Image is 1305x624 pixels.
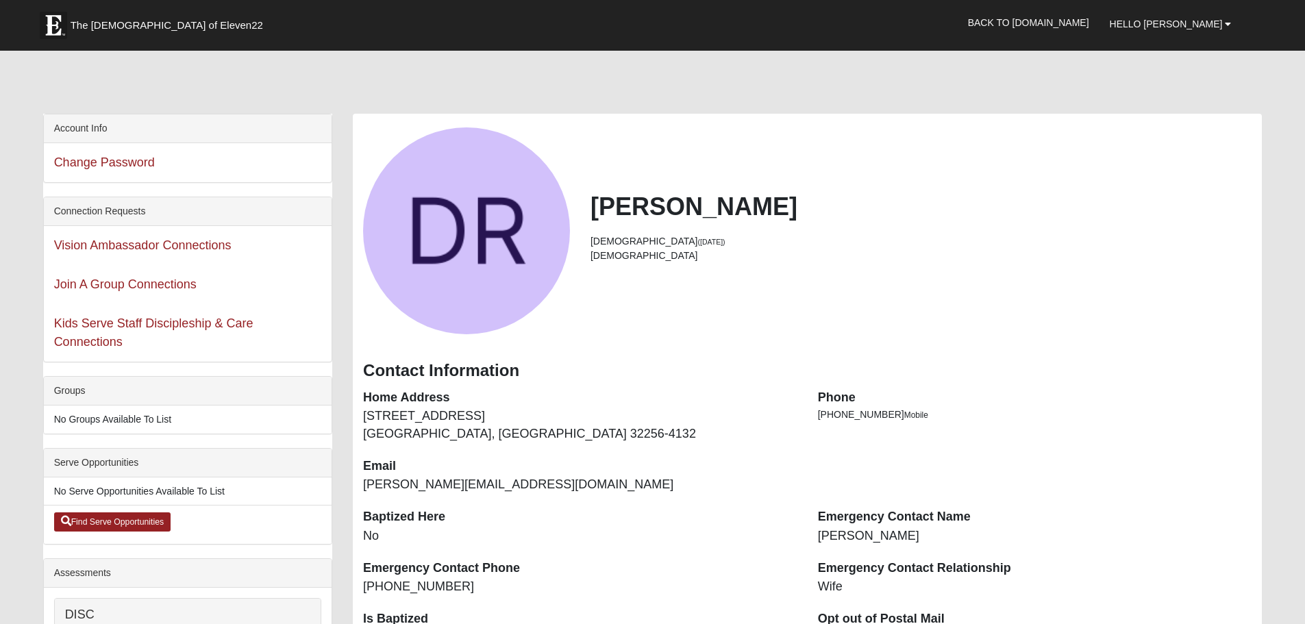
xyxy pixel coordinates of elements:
[363,408,797,442] dd: [STREET_ADDRESS] [GEOGRAPHIC_DATA], [GEOGRAPHIC_DATA] 32256-4132
[54,238,232,252] a: Vision Ambassador Connections
[591,249,1252,263] li: [DEMOGRAPHIC_DATA]
[54,155,155,169] a: Change Password
[363,508,797,526] dt: Baptized Here
[958,5,1099,40] a: Back to [DOMAIN_NAME]
[818,578,1252,596] dd: Wife
[44,559,332,588] div: Assessments
[44,405,332,434] li: No Groups Available To List
[54,512,171,532] a: Find Serve Opportunities
[44,114,332,143] div: Account Info
[818,389,1252,407] dt: Phone
[54,316,253,349] a: Kids Serve Staff Discipleship & Care Connections
[1099,7,1242,41] a: Hello [PERSON_NAME]
[363,458,797,475] dt: Email
[363,389,797,407] dt: Home Address
[54,277,197,291] a: Join A Group Connections
[33,5,307,39] a: The [DEMOGRAPHIC_DATA] of Eleven22
[44,477,332,506] li: No Serve Opportunities Available To List
[44,377,332,405] div: Groups
[904,410,928,420] span: Mobile
[363,476,797,494] dd: [PERSON_NAME][EMAIL_ADDRESS][DOMAIN_NAME]
[363,578,797,596] dd: [PHONE_NUMBER]
[363,527,797,545] dd: No
[698,238,725,246] small: ([DATE])
[363,560,797,577] dt: Emergency Contact Phone
[818,508,1252,526] dt: Emergency Contact Name
[591,234,1252,249] li: [DEMOGRAPHIC_DATA]
[818,560,1252,577] dt: Emergency Contact Relationship
[44,449,332,477] div: Serve Opportunities
[363,127,570,334] a: View Fullsize Photo
[363,361,1252,381] h3: Contact Information
[40,12,67,39] img: Eleven22 logo
[1110,18,1223,29] span: Hello [PERSON_NAME]
[818,527,1252,545] dd: [PERSON_NAME]
[818,408,1252,422] li: [PHONE_NUMBER]
[71,18,263,32] span: The [DEMOGRAPHIC_DATA] of Eleven22
[44,197,332,226] div: Connection Requests
[591,192,1252,221] h2: [PERSON_NAME]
